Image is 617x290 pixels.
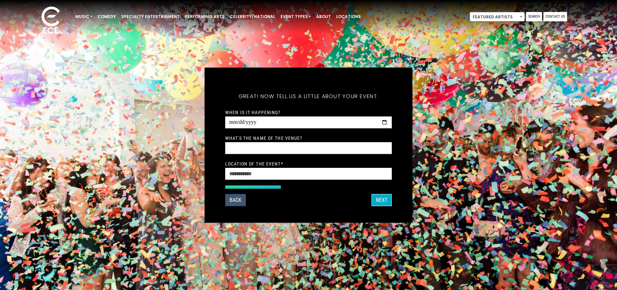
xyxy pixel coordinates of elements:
label: What's the name of the venue? [225,135,302,141]
a: Music [73,11,95,22]
a: About [313,11,333,22]
button: Next [371,194,392,206]
img: ece_new_logo_whitev2-1.png [34,5,67,37]
a: Celebrity/National [227,11,278,22]
a: Performing Arts [182,11,227,22]
button: Back [225,194,246,206]
h5: Great! Now tell us a little about your event. [225,84,392,108]
a: Comedy [95,11,119,22]
span: Featured Artists [470,12,525,21]
label: When is it happening? [225,109,281,115]
a: Specialty Entertainment [119,11,182,22]
label: Location of the event [225,161,283,167]
a: Event Types [278,11,313,22]
a: Locations [333,11,363,22]
span: Featured Artists [470,12,524,22]
a: Search [526,12,542,21]
a: Contact Us [543,12,567,21]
